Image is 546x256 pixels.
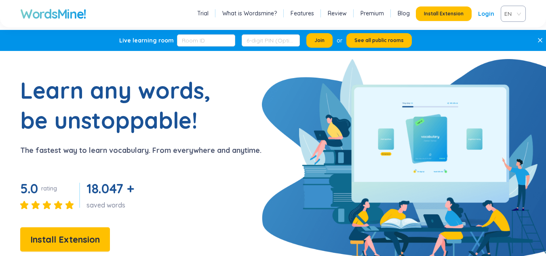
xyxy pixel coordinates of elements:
span: 18.047 + [86,180,134,197]
button: Install Extension [20,227,110,252]
div: or [337,36,342,45]
a: What is Wordsmine? [222,9,277,17]
button: Join [306,33,333,48]
button: See all public rooms [346,33,412,48]
input: Room ID [177,34,235,47]
div: rating [41,184,57,193]
p: The fastest way to learn vocabulary. From everywhere and anytime. [20,145,261,156]
a: Install Extension [20,236,110,244]
div: saved words [86,201,137,209]
input: 6-digit PIN (Optional) [242,34,300,47]
span: VIE [504,8,519,20]
a: Blog [398,9,410,17]
a: Login [478,6,494,21]
a: WordsMine! [20,6,86,22]
span: 5.0 [20,180,38,197]
span: Join [314,37,325,44]
h1: Learn any words, be unstoppable! [20,75,222,135]
a: Features [291,9,314,17]
span: Install Extension [30,233,100,247]
span: Install Extension [424,11,464,17]
div: Live learning room [119,36,174,44]
span: See all public rooms [354,37,404,44]
button: Install Extension [416,6,472,21]
a: Review [328,9,347,17]
a: Premium [360,9,384,17]
a: Trial [197,9,209,17]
